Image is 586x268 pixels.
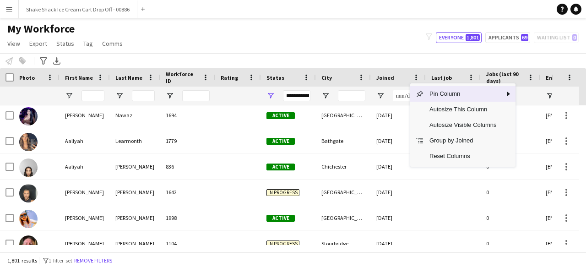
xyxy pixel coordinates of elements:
[60,205,110,230] div: [PERSON_NAME]
[160,231,215,256] div: 1104
[7,22,75,36] span: My Workforce
[19,133,38,151] img: Aaliyah Learmonth
[65,74,93,81] span: First Name
[49,257,72,264] span: 1 filter set
[160,103,215,128] div: 1694
[221,74,238,81] span: Rating
[110,231,160,256] div: [PERSON_NAME]
[485,32,530,43] button: Applicants69
[546,74,560,81] span: Email
[51,55,62,66] app-action-btn: Export XLSX
[166,71,199,84] span: Workforce ID
[166,92,174,100] button: Open Filter Menu
[110,128,160,153] div: Learmonth
[60,180,110,205] div: [PERSON_NAME]
[410,83,515,167] div: Column Menu
[431,74,452,81] span: Last job
[266,138,295,145] span: Active
[424,148,502,164] span: Reset Columns
[266,112,295,119] span: Active
[316,128,371,153] div: Bathgate
[338,90,365,101] input: City Filter Input
[376,92,385,100] button: Open Filter Menu
[19,107,38,126] img: Aalia Nawaz
[80,38,97,49] a: Tag
[546,92,554,100] button: Open Filter Menu
[481,180,540,205] div: 0
[19,159,38,177] img: Aaliyah Shah
[481,205,540,230] div: 0
[376,74,394,81] span: Joined
[160,180,215,205] div: 1642
[266,215,295,222] span: Active
[266,189,299,196] span: In progress
[371,231,426,256] div: [DATE]
[160,154,215,179] div: 836
[160,128,215,153] div: 1779
[83,39,93,48] span: Tag
[486,71,524,84] span: Jobs (last 90 days)
[160,205,215,230] div: 1998
[266,164,295,170] span: Active
[65,92,73,100] button: Open Filter Menu
[481,231,540,256] div: 0
[316,180,371,205] div: [GEOGRAPHIC_DATA]
[98,38,126,49] a: Comms
[371,154,426,179] div: [DATE]
[19,184,38,202] img: Aaron Eudo-Mitchell
[321,92,330,100] button: Open Filter Menu
[19,210,38,228] img: Aaron Harvey
[316,205,371,230] div: [GEOGRAPHIC_DATA]
[321,74,332,81] span: City
[115,92,124,100] button: Open Filter Menu
[371,180,426,205] div: [DATE]
[19,0,137,18] button: Shake Shack Ice Cream Cart Drop Off - 00886
[182,90,210,101] input: Workforce ID Filter Input
[26,38,51,49] a: Export
[19,235,38,254] img: Aaron Nelson
[316,231,371,256] div: Stourbridge
[424,102,502,117] span: Autosize This Column
[60,154,110,179] div: Aaliyah
[436,32,482,43] button: Everyone1,801
[424,117,502,133] span: Autosize Visible Columns
[56,39,74,48] span: Status
[110,205,160,230] div: [PERSON_NAME]
[521,34,528,41] span: 69
[132,90,155,101] input: Last Name Filter Input
[60,128,110,153] div: Aaliyah
[110,180,160,205] div: [PERSON_NAME]
[316,154,371,179] div: Chichester
[110,154,160,179] div: [PERSON_NAME]
[29,39,47,48] span: Export
[53,38,78,49] a: Status
[115,74,142,81] span: Last Name
[424,133,502,148] span: Group by Joined
[266,74,284,81] span: Status
[371,205,426,230] div: [DATE]
[424,86,502,102] span: Pin Column
[371,128,426,153] div: [DATE]
[60,231,110,256] div: [PERSON_NAME]
[266,92,275,100] button: Open Filter Menu
[81,90,104,101] input: First Name Filter Input
[393,90,420,101] input: Joined Filter Input
[266,241,299,247] span: In progress
[466,34,480,41] span: 1,801
[38,55,49,66] app-action-btn: Advanced filters
[60,103,110,128] div: [PERSON_NAME]
[4,38,24,49] a: View
[102,39,123,48] span: Comms
[19,74,35,81] span: Photo
[7,39,20,48] span: View
[371,103,426,128] div: [DATE]
[110,103,160,128] div: Nawaz
[316,103,371,128] div: [GEOGRAPHIC_DATA]
[72,256,114,266] button: Remove filters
